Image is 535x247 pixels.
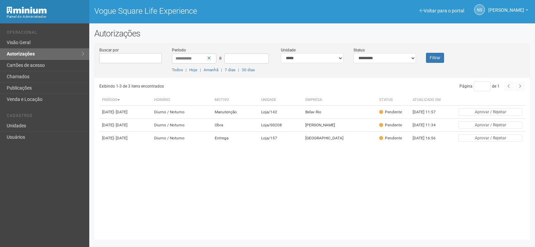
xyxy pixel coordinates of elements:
[377,95,410,106] th: Status
[221,68,222,72] span: |
[114,136,127,140] span: - [DATE]
[458,108,522,116] button: Aprovar / Rejeitar
[410,132,447,145] td: [DATE] 16:56
[458,121,522,129] button: Aprovar / Rejeitar
[474,4,485,15] a: NS
[172,47,186,53] label: Período
[99,119,151,132] td: [DATE]
[458,134,522,142] button: Aprovar / Rejeitar
[151,132,212,145] td: Diurno / Noturno
[410,106,447,119] td: [DATE] 11:57
[410,119,447,132] td: [DATE] 11:34
[303,95,376,106] th: Empresa
[7,113,84,120] li: Cadastros
[410,95,447,106] th: Atualizado em
[420,8,464,13] a: Voltar para o portal
[200,68,201,72] span: |
[99,47,119,53] label: Buscar por
[379,135,402,141] div: Pendente
[225,68,235,72] a: 7 dias
[219,55,222,60] span: a
[488,1,524,13] span: Nicolle Silva
[379,109,402,115] div: Pendente
[258,119,303,132] td: Loja/SS208
[212,132,258,145] td: Entrega
[212,106,258,119] td: Manutenção
[488,8,528,14] a: [PERSON_NAME]
[379,122,402,128] div: Pendente
[212,95,258,106] th: Motivo
[172,68,183,72] a: Todos
[258,132,303,145] td: Loja/157
[204,68,218,72] a: Amanhã
[189,68,197,72] a: Hoje
[212,119,258,132] td: Obra
[303,132,376,145] td: [GEOGRAPHIC_DATA]
[303,119,376,132] td: [PERSON_NAME]
[238,68,239,72] span: |
[258,106,303,119] td: Loja/142
[151,95,212,106] th: Horário
[426,53,444,63] button: Filtrar
[186,68,187,72] span: |
[99,95,151,106] th: Período
[114,123,127,127] span: - [DATE]
[242,68,255,72] a: 30 dias
[151,106,212,119] td: Diurno / Noturno
[258,95,303,106] th: Unidade
[281,47,296,53] label: Unidade
[7,14,84,20] div: Painel do Administrador
[94,7,307,15] h1: Vogue Square Life Experience
[114,110,127,114] span: - [DATE]
[94,28,530,38] h2: Autorizações
[151,119,212,132] td: Diurno / Noturno
[99,132,151,145] td: [DATE]
[7,30,84,37] li: Operacional
[7,7,47,14] img: Minium
[99,81,310,91] div: Exibindo 1-3 de 3 itens encontrados
[99,106,151,119] td: [DATE]
[353,47,365,53] label: Status
[459,84,500,89] span: Página de 1
[303,106,376,119] td: Belav Rio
